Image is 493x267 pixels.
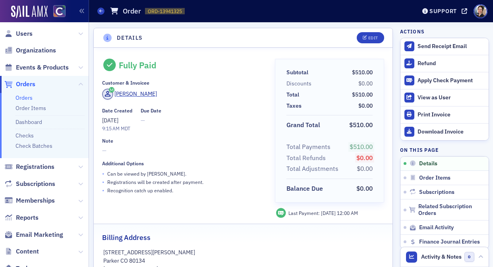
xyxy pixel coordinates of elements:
[350,143,373,151] span: $510.00
[102,108,132,114] div: Date Created
[16,46,56,55] span: Organizations
[400,55,489,72] button: Refund
[4,29,33,38] a: Users
[4,180,55,188] a: Subscriptions
[15,142,52,149] a: Check Batches
[16,180,55,188] span: Subscriptions
[102,89,157,100] a: [PERSON_NAME]
[15,132,34,139] a: Checks
[15,104,46,112] a: Order Items
[16,163,54,171] span: Registrations
[418,128,484,135] div: Download Invoice
[16,213,39,222] span: Reports
[464,252,474,262] span: 0
[337,210,358,216] span: 12:00 AM
[419,174,450,182] span: Order Items
[102,232,151,243] h2: Billing Address
[4,247,39,256] a: Content
[119,125,130,132] span: MDT
[400,123,489,140] a: Download Invoice
[102,138,113,144] div: Note
[286,142,333,152] span: Total Payments
[102,178,104,186] span: •
[286,120,320,130] div: Grand Total
[123,6,141,16] h1: Order
[418,43,484,50] div: Send Receipt Email
[11,6,48,18] img: SailAMX
[400,89,489,106] button: View as User
[352,69,373,76] span: $510.00
[16,196,55,205] span: Memberships
[286,142,331,152] div: Total Payments
[286,164,338,174] div: Total Adjustments
[141,116,161,125] span: —
[418,203,485,217] span: Related Subscription Orders
[358,80,373,87] span: $0.00
[4,80,35,89] a: Orders
[418,77,484,84] div: Apply Check Payment
[286,79,311,88] div: Discounts
[4,63,69,72] a: Events & Products
[4,196,55,205] a: Memberships
[429,8,457,15] div: Support
[15,118,42,126] a: Dashboard
[286,164,341,174] span: Total Adjustments
[286,102,304,110] span: Taxes
[286,153,326,163] div: Total Refunds
[356,154,373,162] span: $0.00
[53,5,66,17] img: SailAMX
[103,248,383,257] p: [STREET_ADDRESS][PERSON_NAME]
[356,184,373,192] span: $0.00
[48,5,66,19] a: View Homepage
[400,72,489,89] button: Apply Check Payment
[141,108,161,114] div: Due Date
[286,79,314,88] span: Discounts
[400,106,489,123] a: Print Invoice
[102,117,118,124] span: [DATE]
[102,161,144,166] div: Additional Options
[16,80,35,89] span: Orders
[321,210,337,216] span: [DATE]
[419,238,480,246] span: Finance Journal Entries
[286,68,308,77] div: Subtotal
[102,80,149,86] div: Customer & Invoicee
[16,29,33,38] span: Users
[418,60,484,67] div: Refund
[418,94,484,101] div: View as User
[419,224,454,231] span: Email Activity
[357,164,373,172] span: $0.00
[474,4,487,18] span: Profile
[286,184,326,193] span: Balance Due
[286,120,323,130] span: Grand Total
[419,189,454,196] span: Subscriptions
[421,253,462,261] span: Activity & Notes
[400,38,489,55] button: Send Receipt Email
[358,102,373,109] span: $0.00
[16,247,39,256] span: Content
[286,91,299,99] div: Total
[418,111,484,118] div: Print Invoice
[288,209,358,217] div: Last Payment:
[286,153,329,163] span: Total Refunds
[107,187,173,194] p: Recognition catch up enabled.
[15,94,33,101] a: Orders
[103,257,383,265] p: Parker CO 80134
[286,102,302,110] div: Taxes
[107,170,186,177] p: Can be viewed by [PERSON_NAME] .
[400,28,425,35] h4: Actions
[352,91,373,98] span: $510.00
[4,46,56,55] a: Organizations
[4,230,63,239] a: Email Marketing
[286,91,302,99] span: Total
[102,186,104,195] span: •
[357,32,384,43] button: Edit
[4,213,39,222] a: Reports
[107,178,203,186] p: Registrations will be created after payment.
[116,34,143,42] h4: Details
[16,63,69,72] span: Events & Products
[349,121,373,129] span: $510.00
[148,8,182,15] span: ORD-13941325
[419,160,437,167] span: Details
[368,36,378,40] div: Edit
